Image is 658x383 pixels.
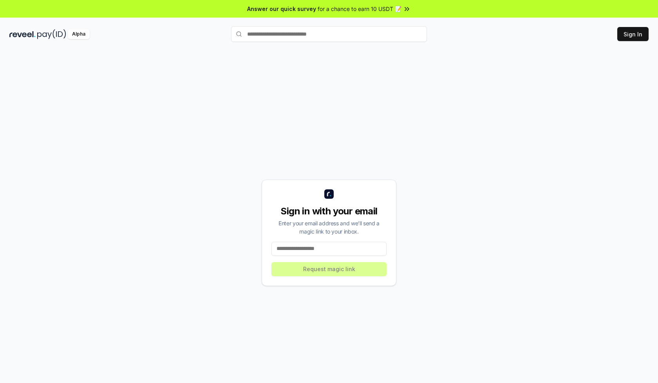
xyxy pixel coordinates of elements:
[37,29,66,39] img: pay_id
[271,219,387,236] div: Enter your email address and we’ll send a magic link to your inbox.
[617,27,649,41] button: Sign In
[247,5,316,13] span: Answer our quick survey
[318,5,401,13] span: for a chance to earn 10 USDT 📝
[324,189,334,199] img: logo_small
[68,29,90,39] div: Alpha
[9,29,36,39] img: reveel_dark
[271,205,387,218] div: Sign in with your email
